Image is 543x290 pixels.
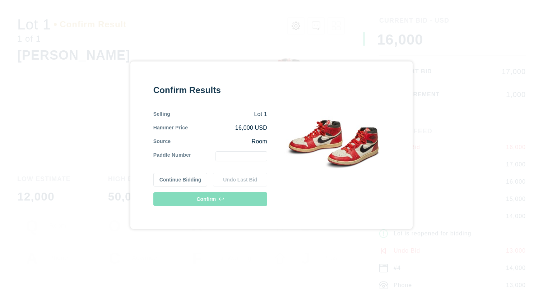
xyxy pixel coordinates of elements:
button: Undo Last Bid [213,173,267,187]
div: Confirm Results [153,84,267,96]
div: Room [171,138,267,146]
button: Confirm [153,192,267,206]
button: Continue Bidding [153,173,208,187]
div: Paddle Number [153,151,191,161]
div: 16,000 USD [188,124,267,132]
div: Hammer Price [153,124,188,132]
div: Source [153,138,171,146]
div: Selling [153,110,170,118]
div: Lot 1 [170,110,267,118]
